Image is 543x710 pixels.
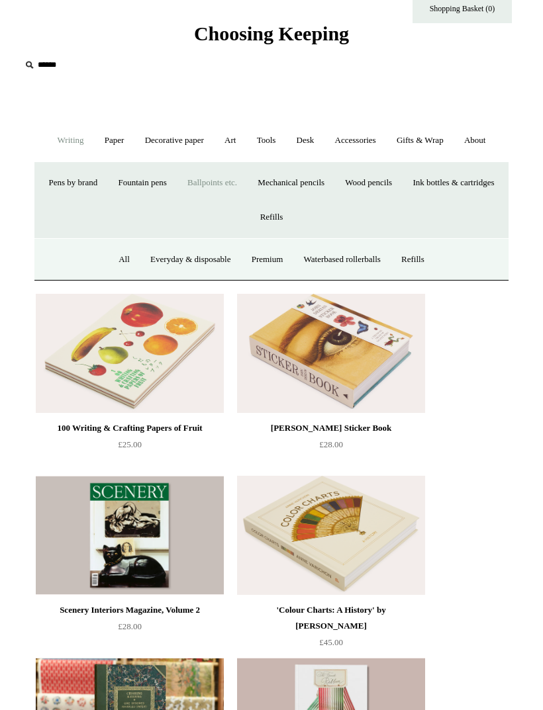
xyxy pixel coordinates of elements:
[455,123,495,158] a: About
[237,294,425,413] img: John Derian Sticker Book
[240,420,422,436] div: [PERSON_NAME] Sticker Book
[109,165,175,200] a: Fountain pens
[237,476,425,595] img: 'Colour Charts: A History' by Anne Varichon
[248,123,285,158] a: Tools
[39,602,221,618] div: Scenery Interiors Magazine, Volume 2
[237,476,425,595] a: 'Colour Charts: A History' by Anne Varichon 'Colour Charts: A History' by Anne Varichon
[141,242,240,277] a: Everyday & disposable
[392,242,434,277] a: Refills
[295,242,390,277] a: Waterbased rollerballs
[36,294,224,413] a: 100 Writing & Crafting Papers of Fruit 100 Writing & Crafting Papers of Fruit
[319,637,343,647] span: £45.00
[237,602,425,656] a: 'Colour Charts: A History' by [PERSON_NAME] £45.00
[242,242,293,277] a: Premium
[237,420,425,474] a: [PERSON_NAME] Sticker Book £28.00
[36,602,224,656] a: Scenery Interiors Magazine, Volume 2 £28.00
[39,420,221,436] div: 100 Writing & Crafting Papers of Fruit
[240,602,422,634] div: 'Colour Charts: A History' by [PERSON_NAME]
[326,123,385,158] a: Accessories
[118,439,142,449] span: £25.00
[319,439,343,449] span: £28.00
[48,123,93,158] a: Writing
[336,165,401,200] a: Wood pencils
[387,123,453,158] a: Gifts & Wrap
[251,200,293,235] a: Refills
[36,476,224,595] a: Scenery Interiors Magazine, Volume 2 Scenery Interiors Magazine, Volume 2
[178,165,246,200] a: Ballpoints etc.
[118,621,142,631] span: £28.00
[36,476,224,595] img: Scenery Interiors Magazine, Volume 2
[287,123,324,158] a: Desk
[237,294,425,413] a: John Derian Sticker Book John Derian Sticker Book
[194,22,349,44] span: Choosing Keeping
[95,123,134,158] a: Paper
[136,123,213,158] a: Decorative paper
[36,294,224,413] img: 100 Writing & Crafting Papers of Fruit
[40,165,107,200] a: Pens by brand
[36,420,224,474] a: 100 Writing & Crafting Papers of Fruit £25.00
[194,33,349,42] a: Choosing Keeping
[109,242,139,277] a: All
[215,123,245,158] a: Art
[403,165,503,200] a: Ink bottles & cartridges
[248,165,334,200] a: Mechanical pencils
